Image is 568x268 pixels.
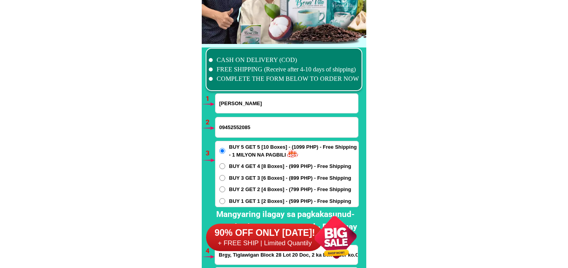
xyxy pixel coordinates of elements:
h6: 3 [206,148,215,159]
input: BUY 1 GET 1 [2 Boxes] - (599 PHP) - Free Shipping [219,198,225,204]
span: BUY 1 GET 1 [2 Boxes] - (599 PHP) - Free Shipping [229,197,351,205]
input: BUY 2 GET 2 [4 Boxes] - (799 PHP) - Free Shipping [219,186,225,192]
span: BUY 3 GET 3 [6 Boxes] - (899 PHP) - Free Shipping [229,174,351,182]
h6: 90% OFF ONLY [DATE]! [206,227,324,239]
input: Input full_name [215,94,358,113]
h6: + FREE SHIP | Limited Quantily [206,239,324,248]
h6: 1 [206,94,215,104]
li: CASH ON DELIVERY (COD) [209,55,359,65]
input: BUY 5 GET 5 [10 Boxes] - (1099 PHP) - Free Shipping - 1 MILYON NA PAGBILI [219,148,225,154]
h6: 2 [206,117,215,128]
li: FREE SHIPPING (Receive after 4-10 days of shipping) [209,65,359,74]
span: BUY 2 GET 2 [4 Boxes] - (799 PHP) - Free Shipping [229,186,351,193]
input: BUY 4 GET 4 [8 Boxes] - (999 PHP) - Free Shipping [219,163,225,169]
span: BUY 5 GET 5 [10 Boxes] - (1099 PHP) - Free Shipping - 1 MILYON NA PAGBILI [229,143,358,159]
span: BUY 4 GET 4 [8 Boxes] - (999 PHP) - Free Shipping [229,162,351,170]
input: BUY 3 GET 3 [6 Boxes] - (899 PHP) - Free Shipping [219,175,225,181]
li: COMPLETE THE FORM BELOW TO ORDER NOW [209,74,359,84]
input: Input phone_number [215,117,358,137]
